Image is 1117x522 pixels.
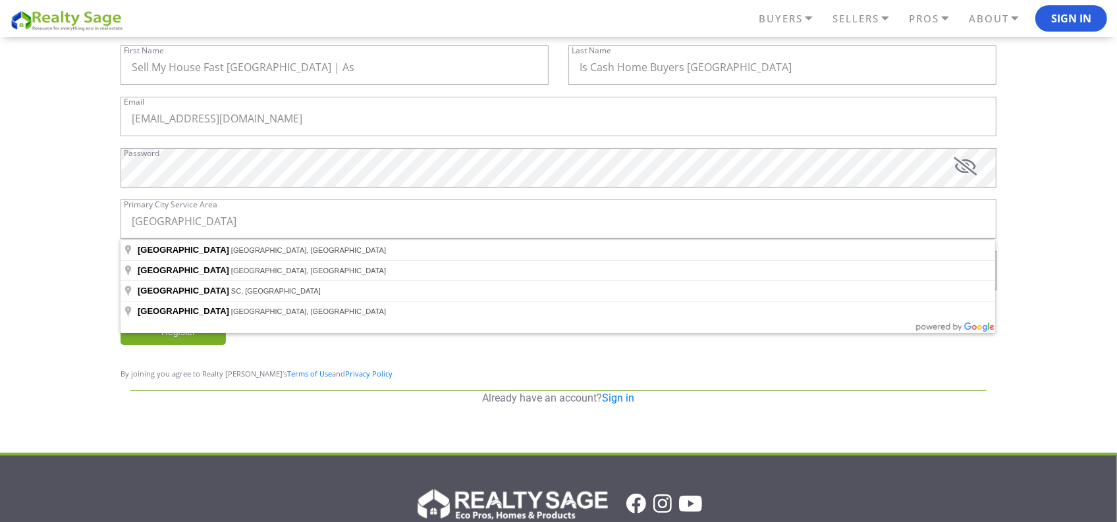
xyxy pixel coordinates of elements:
span: [GEOGRAPHIC_DATA] [138,306,229,316]
a: SELLERS [829,7,906,30]
a: BUYERS [755,7,829,30]
label: First Name [124,47,164,55]
label: Email [124,98,144,106]
a: PROS [906,7,966,30]
span: [GEOGRAPHIC_DATA], [GEOGRAPHIC_DATA] [231,307,386,315]
span: [GEOGRAPHIC_DATA] [138,265,229,275]
a: ABOUT [966,7,1035,30]
label: Last Name [572,47,611,55]
label: Primary City Service Area [124,201,217,209]
span: [GEOGRAPHIC_DATA] [138,245,229,255]
a: Privacy Policy [345,369,393,378]
label: Password [124,149,159,157]
span: By joining you agree to Realty [PERSON_NAME]’s and [121,369,393,378]
span: [GEOGRAPHIC_DATA], [GEOGRAPHIC_DATA] [231,246,386,254]
a: Sign in [603,392,635,404]
span: [GEOGRAPHIC_DATA], [GEOGRAPHIC_DATA] [231,267,386,274]
span: SC, [GEOGRAPHIC_DATA] [231,287,321,295]
p: Already have an account? [130,391,987,405]
a: Terms of Use [287,369,332,378]
button: Sign In [1035,5,1107,32]
img: REALTY SAGE [10,9,128,32]
img: Realty Sage Logo [415,485,608,522]
span: [GEOGRAPHIC_DATA] [138,286,229,296]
